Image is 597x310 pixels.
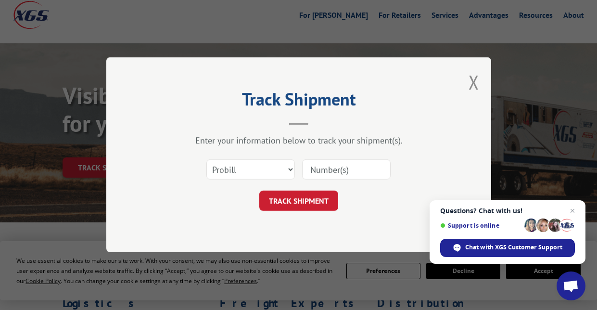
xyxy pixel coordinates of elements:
button: TRACK SHIPMENT [259,191,338,211]
input: Number(s) [302,160,391,180]
span: Close chat [567,205,578,217]
div: Open chat [557,271,585,300]
span: Support is online [440,222,521,229]
span: Questions? Chat with us! [440,207,575,215]
div: Enter your information below to track your shipment(s). [154,135,443,146]
h2: Track Shipment [154,92,443,111]
span: Chat with XGS Customer Support [465,243,562,252]
button: Close modal [469,69,479,95]
div: Chat with XGS Customer Support [440,239,575,257]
